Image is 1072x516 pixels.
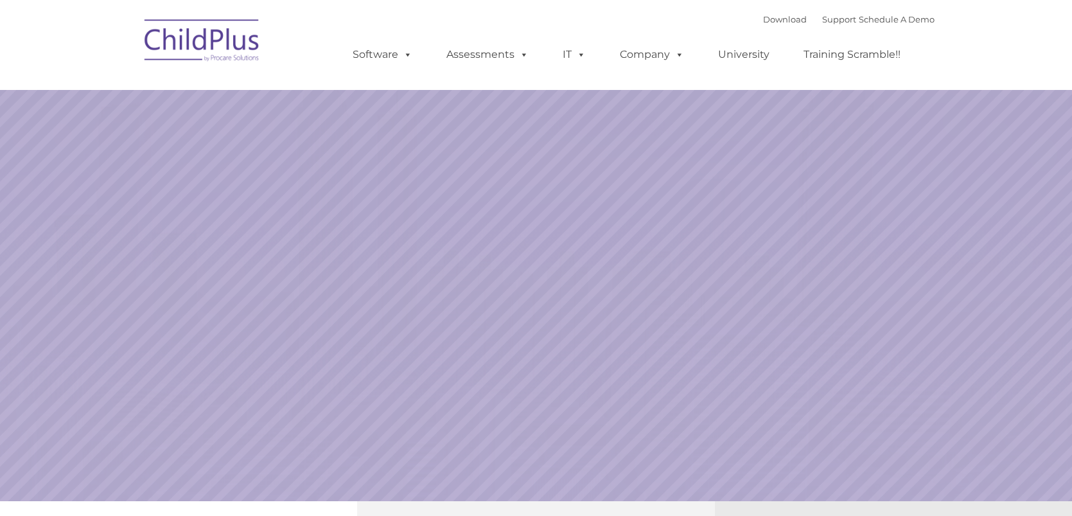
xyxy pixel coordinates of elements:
[607,42,697,67] a: Company
[340,42,425,67] a: Software
[138,10,267,75] img: ChildPlus by Procare Solutions
[822,14,856,24] a: Support
[728,320,906,368] a: Learn More
[763,14,807,24] a: Download
[859,14,935,24] a: Schedule A Demo
[434,42,541,67] a: Assessments
[705,42,782,67] a: University
[763,14,935,24] font: |
[791,42,913,67] a: Training Scramble!!
[550,42,599,67] a: IT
